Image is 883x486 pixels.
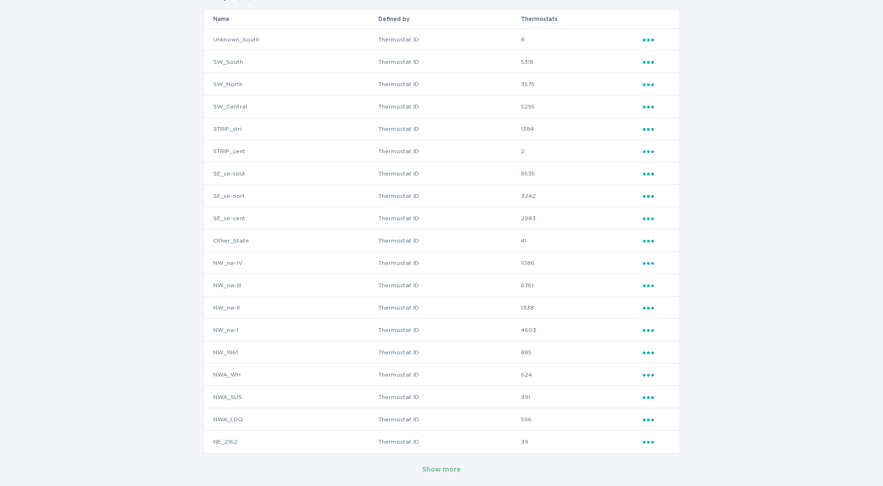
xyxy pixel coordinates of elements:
td: 391 [520,386,642,408]
tr: 6025bd2e170644c4a24f4a15c7a7fc2e [204,252,680,274]
button: Show more [422,463,461,477]
td: 885 [520,341,642,364]
tr: Table Headers [204,10,680,28]
th: Name [204,10,378,28]
tr: 5e127c8598f54b4e84497bc5f4d797de [204,185,680,207]
td: Thermostat ID [378,297,521,319]
td: 8535 [520,162,642,185]
td: Thermostat ID [378,185,521,207]
td: Thermostat ID [378,95,521,118]
div: Popover menu [643,437,670,447]
td: NW_nw-I [204,319,378,341]
td: Unknown_South [204,28,378,51]
div: Popover menu [643,392,670,402]
td: 6761 [520,274,642,297]
td: SE_se-sout [204,162,378,185]
div: Popover menu [643,34,670,45]
div: Popover menu [643,57,670,67]
td: NWA_LDQ [204,408,378,431]
tr: 3a97846869b943179fa006300e5120b6 [204,162,680,185]
td: NWA_SUS [204,386,378,408]
td: 1086 [520,252,642,274]
td: 624 [520,364,642,386]
tr: 87d11322e1184e7fa1461249aff8734b [204,319,680,341]
tr: 733b83129d07449da0cf76877737bf00 [204,431,680,453]
td: Thermostat ID [378,408,521,431]
td: Thermostat ID [378,28,521,51]
td: Thermostat ID [378,162,521,185]
td: 596 [520,408,642,431]
td: NW_nw-III [204,274,378,297]
div: Popover menu [643,191,670,201]
td: Thermostat ID [378,229,521,252]
td: Thermostat ID [378,140,521,162]
td: 4603 [520,319,642,341]
td: 1338 [520,297,642,319]
div: Popover menu [643,146,670,156]
td: 2 [520,140,642,162]
div: Popover menu [643,258,670,268]
div: Popover menu [643,124,670,134]
td: Thermostat ID [378,252,521,274]
td: 3575 [520,73,642,95]
td: Other_State [204,229,378,252]
td: Thermostat ID [378,51,521,73]
div: Popover menu [643,325,670,335]
th: Defined by [378,10,521,28]
td: NWA_WH [204,364,378,386]
td: STRIP_stri [204,118,378,140]
tr: 79c3444b55ea476e943beefc4f6fa593 [204,118,680,140]
tr: 9bb38a7dba5a451db57413a558d96997 [204,408,680,431]
td: NW_nw-IV [204,252,378,274]
div: Popover menu [643,347,670,358]
td: Thermostat ID [378,73,521,95]
td: STRIP_cent [204,140,378,162]
div: Popover menu [643,414,670,425]
td: SW_South [204,51,378,73]
td: NE_2162 [204,431,378,453]
td: SE_se-cent [204,207,378,229]
td: Thermostat ID [378,386,521,408]
td: NW_1961 [204,341,378,364]
div: Popover menu [643,79,670,89]
div: Popover menu [643,213,670,223]
td: SE_se-nort [204,185,378,207]
div: Popover menu [643,236,670,246]
td: SW_Central [204,95,378,118]
div: Popover menu [643,101,670,112]
td: Thermostat ID [378,364,521,386]
td: 8 [520,28,642,51]
td: 39 [520,431,642,453]
td: Thermostat ID [378,341,521,364]
tr: 0bf902082a0649babb3419b4d77dc07a [204,51,680,73]
td: Thermostat ID [378,319,521,341]
td: 2983 [520,207,642,229]
div: Popover menu [643,370,670,380]
div: Show more [422,465,461,475]
td: NW_nw-II [204,297,378,319]
td: 41 [520,229,642,252]
tr: 88ed61f3f99b49e7e2ba9b437c914eb0d82377d9 [204,28,680,51]
tr: a294cbb416bd40e0939599ccab0ca8c6 [204,341,680,364]
div: Popover menu [643,303,670,313]
div: Popover menu [643,280,670,290]
tr: 7c7d43799fc64289a2512b6dfa54f390 [204,297,680,319]
td: 1384 [520,118,642,140]
td: 3242 [520,185,642,207]
tr: a10a3d11b8294a13966746fec7405a38 [204,274,680,297]
tr: 83e9111d135e45ef848ba41248f79bb2 [204,140,680,162]
td: Thermostat ID [378,118,521,140]
tr: 930486df96544192a64a9ac7f528fc50 [204,386,680,408]
td: Thermostat ID [378,431,521,453]
td: 5318 [520,51,642,73]
td: Thermostat ID [378,207,521,229]
td: Thermostat ID [378,274,521,297]
div: Popover menu [643,169,670,179]
tr: 227b31b310114ee8bf416b58ef98d51b [204,364,680,386]
tr: 6833e6fedf5317897832f6037a80b821788f6c2c [204,229,680,252]
td: SW_North [204,73,378,95]
td: 5295 [520,95,642,118]
tr: 17697101cafa4e3da78901cfb47682a5 [204,73,680,95]
tr: 8166bd572a494919965756f036d9f75d [204,95,680,118]
th: Thermostats [520,10,642,28]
